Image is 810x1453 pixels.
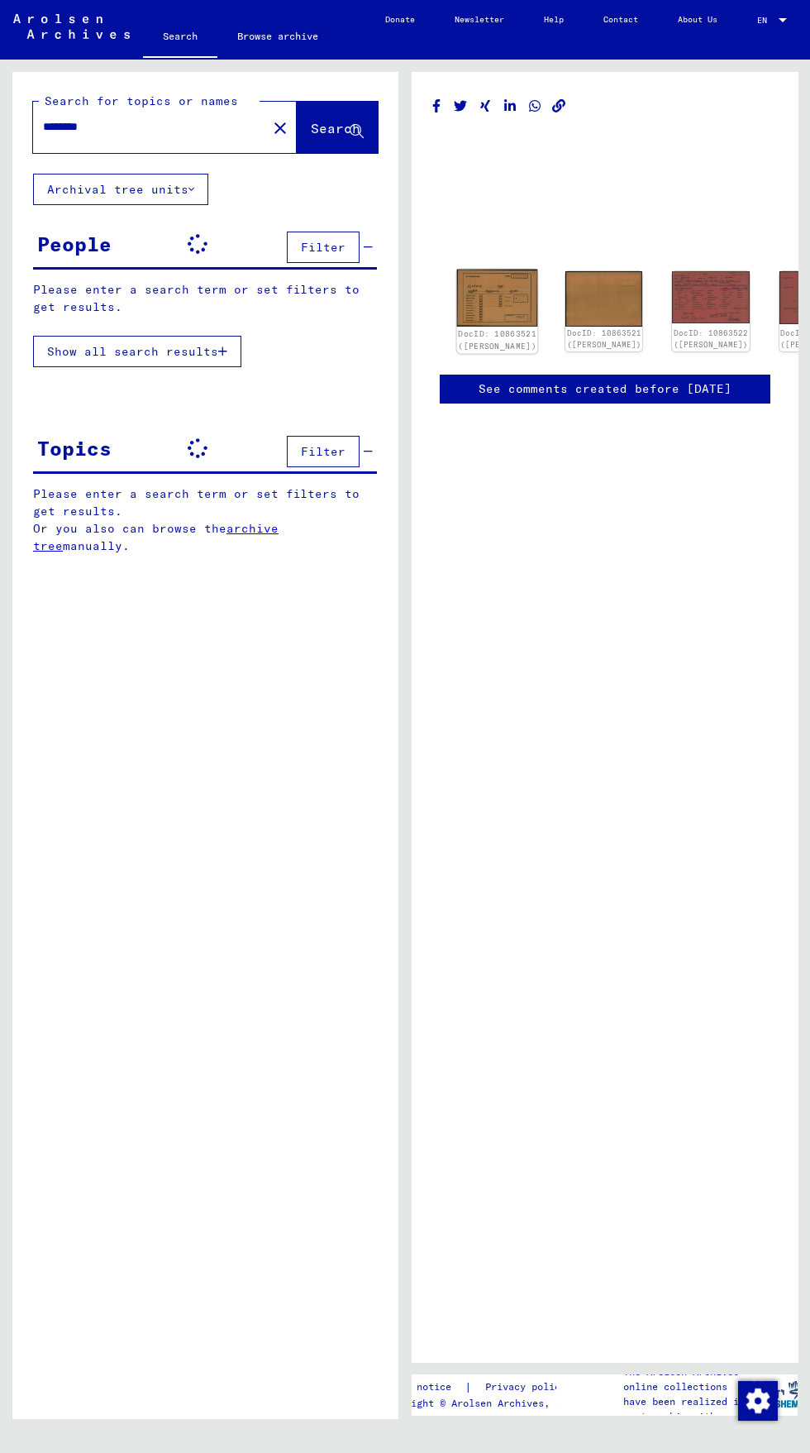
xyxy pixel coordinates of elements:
[550,96,568,117] button: Copy link
[311,120,360,136] span: Search
[217,17,338,56] a: Browse archive
[565,271,642,326] img: 002.jpg
[623,1394,750,1424] p: have been realized in partnership with
[479,380,731,398] a: See comments created before [DATE]
[301,444,345,459] span: Filter
[672,271,749,323] img: 001.jpg
[567,328,641,349] a: DocID: 10863521 ([PERSON_NAME])
[33,174,208,205] button: Archival tree units
[297,102,378,153] button: Search
[382,1379,465,1396] a: Legal notice
[37,229,112,259] div: People
[452,96,469,117] button: Share on Twitter
[738,1381,778,1421] img: Change consent
[502,96,519,117] button: Share on LinkedIn
[33,485,378,555] p: Please enter a search term or set filters to get results. Or you also can browse the manually.
[301,240,345,255] span: Filter
[45,93,238,108] mat-label: Search for topics or names
[472,1379,586,1396] a: Privacy policy
[457,270,538,327] img: 001.jpg
[382,1396,586,1411] p: Copyright © Arolsen Archives, 2021
[287,436,360,467] button: Filter
[33,521,279,553] a: archive tree
[33,336,241,367] button: Show all search results
[33,281,377,316] p: Please enter a search term or set filters to get results.
[757,16,775,25] span: EN
[264,111,297,144] button: Clear
[526,96,544,117] button: Share on WhatsApp
[623,1365,750,1394] p: The Arolsen Archives online collections
[270,118,290,138] mat-icon: close
[458,329,536,351] a: DocID: 10863521 ([PERSON_NAME])
[382,1379,586,1396] div: |
[428,96,445,117] button: Share on Facebook
[143,17,217,60] a: Search
[37,433,112,463] div: Topics
[13,14,130,39] img: Arolsen_neg.svg
[674,328,748,349] a: DocID: 10863522 ([PERSON_NAME])
[287,232,360,263] button: Filter
[477,96,494,117] button: Share on Xing
[47,344,218,359] span: Show all search results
